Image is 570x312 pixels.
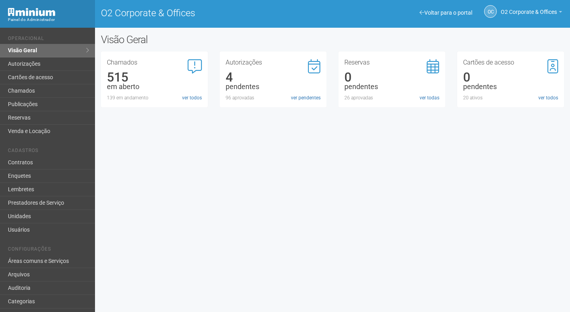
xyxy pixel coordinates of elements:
[420,94,439,101] a: ver todas
[344,74,439,81] div: 0
[182,94,202,101] a: ver todos
[101,34,287,46] h2: Visão Geral
[344,83,439,90] div: pendentes
[463,74,558,81] div: 0
[344,59,439,66] h3: Reservas
[501,10,562,16] a: O2 Corporate & Offices
[463,83,558,90] div: pendentes
[484,5,497,18] a: OC
[107,59,202,66] h3: Chamados
[226,74,321,81] div: 4
[463,94,558,101] div: 20 ativos
[107,74,202,81] div: 515
[538,94,558,101] a: ver todos
[8,16,89,23] div: Painel do Administrador
[501,1,557,15] span: O2 Corporate & Offices
[226,83,321,90] div: pendentes
[463,59,558,66] h3: Cartões de acesso
[226,59,321,66] h3: Autorizações
[8,148,89,156] li: Cadastros
[226,94,321,101] div: 96 aprovadas
[8,246,89,255] li: Configurações
[291,94,321,101] a: ver pendentes
[107,83,202,90] div: em aberto
[107,94,202,101] div: 139 em andamento
[344,94,439,101] div: 26 aprovadas
[420,10,472,16] a: Voltar para o portal
[8,36,89,44] li: Operacional
[101,8,327,18] h1: O2 Corporate & Offices
[8,8,55,16] img: Minium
